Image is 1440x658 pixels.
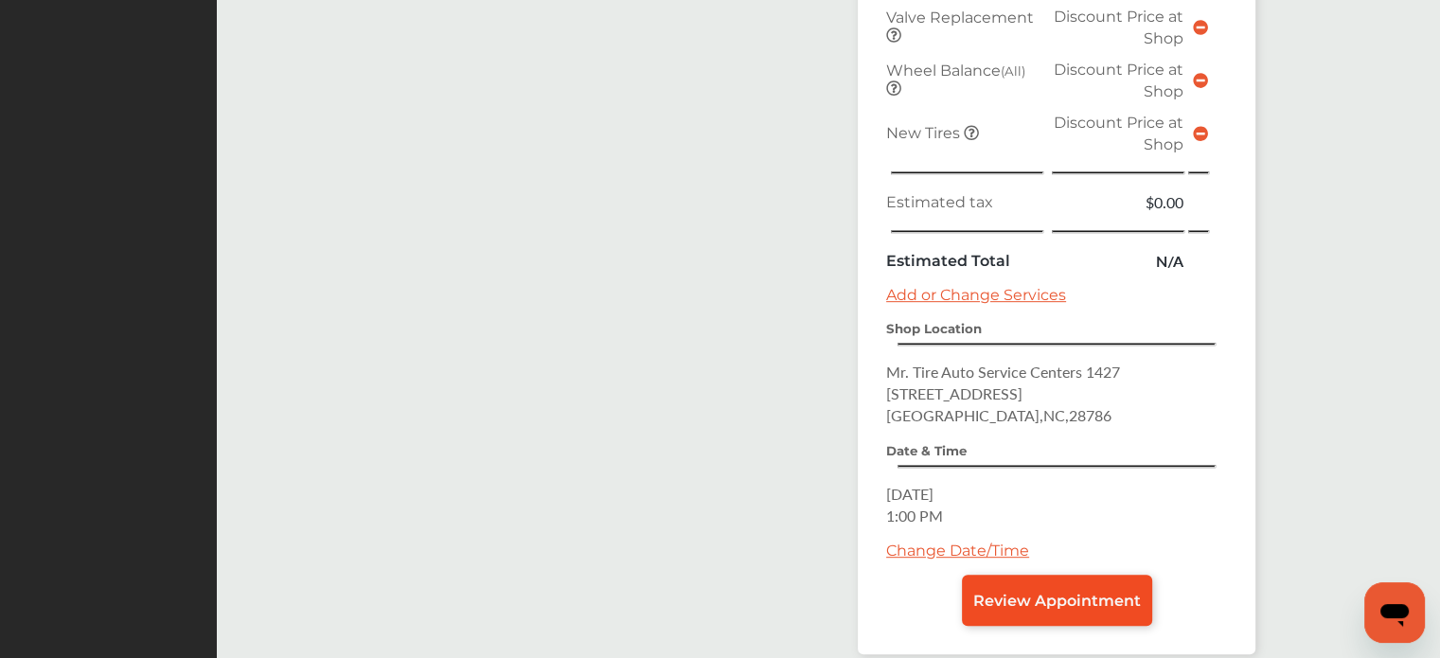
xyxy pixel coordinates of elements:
td: $0.00 [1048,187,1188,218]
span: [STREET_ADDRESS] [886,382,1022,404]
small: (All) [1001,63,1025,79]
span: Review Appointment [973,592,1141,610]
td: N/A [1048,245,1188,276]
span: New Tires [886,124,964,142]
span: Discount Price at Shop [1054,61,1183,100]
span: Discount Price at Shop [1054,8,1183,47]
td: Estimated tax [881,187,1048,218]
span: Mr. Tire Auto Service Centers 1427 [886,361,1120,382]
strong: Shop Location [886,321,982,336]
a: Change Date/Time [886,542,1029,560]
td: Estimated Total [881,245,1048,276]
span: Wheel Balance [886,62,1025,80]
span: [DATE] [886,483,933,505]
span: 1:00 PM [886,505,943,526]
a: Review Appointment [962,575,1152,626]
span: Valve Replacement [886,9,1034,27]
strong: Date & Time [886,443,967,458]
span: Discount Price at Shop [1054,114,1183,153]
span: [GEOGRAPHIC_DATA] , NC , 28786 [886,404,1111,426]
a: Add or Change Services [886,286,1066,304]
iframe: Button to launch messaging window [1364,582,1425,643]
